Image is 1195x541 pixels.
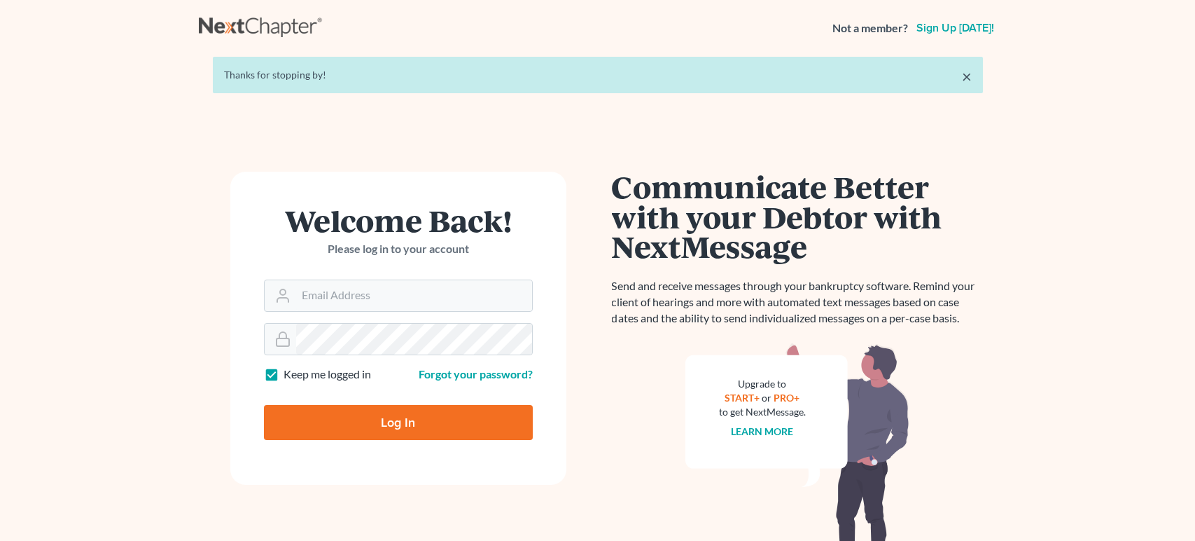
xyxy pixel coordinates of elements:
span: or [762,392,771,404]
input: Log In [264,405,533,440]
div: to get NextMessage. [719,405,806,419]
div: Thanks for stopping by! [224,68,972,82]
a: Sign up [DATE]! [914,22,997,34]
a: Learn more [731,425,793,437]
p: Please log in to your account [264,241,533,257]
a: × [962,68,972,85]
strong: Not a member? [832,20,908,36]
label: Keep me logged in [284,367,371,383]
a: Forgot your password? [419,367,533,381]
div: Upgrade to [719,377,806,391]
h1: Welcome Back! [264,205,533,235]
a: START+ [725,392,760,404]
a: PRO+ [774,392,799,404]
input: Email Address [296,280,532,311]
h1: Communicate Better with your Debtor with NextMessage [612,172,983,261]
p: Send and receive messages through your bankruptcy software. Remind your client of hearings and mo... [612,278,983,327]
